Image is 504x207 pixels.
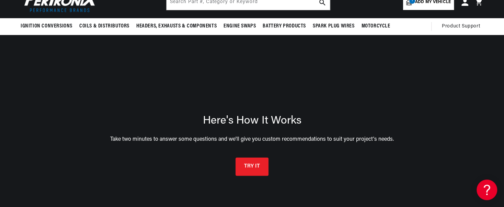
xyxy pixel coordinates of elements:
[136,23,217,30] span: Headers, Exhausts & Components
[27,115,477,126] div: Here's How It Works
[27,137,477,142] div: Take two minutes to answer some questions and we'll give you custom recommendations to suit your ...
[224,23,256,30] span: Engine Swaps
[21,23,72,30] span: Ignition Conversions
[220,18,259,34] summary: Engine Swaps
[236,158,268,176] button: TRY IT
[133,18,220,34] summary: Headers, Exhausts & Components
[79,23,129,30] span: Coils & Distributors
[361,23,390,30] span: Motorcycle
[313,23,355,30] span: Spark Plug Wires
[263,23,306,30] span: Battery Products
[442,18,483,35] summary: Product Support
[442,23,480,30] span: Product Support
[21,18,76,34] summary: Ignition Conversions
[76,18,133,34] summary: Coils & Distributors
[259,18,309,34] summary: Battery Products
[309,18,358,34] summary: Spark Plug Wires
[358,18,393,34] summary: Motorcycle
